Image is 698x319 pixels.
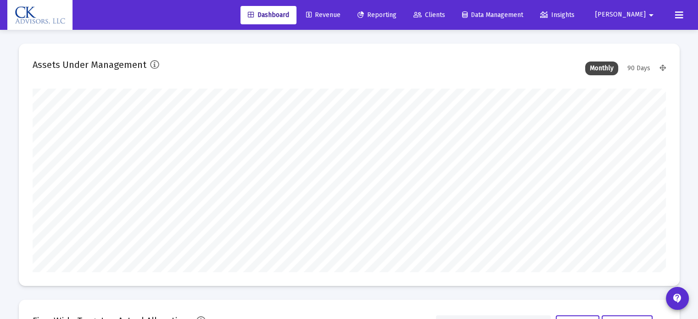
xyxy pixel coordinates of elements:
span: Dashboard [248,11,289,19]
div: Monthly [585,62,618,75]
span: Clients [413,11,445,19]
a: Data Management [455,6,530,24]
a: Insights [533,6,582,24]
a: Clients [406,6,452,24]
h2: Assets Under Management [33,57,146,72]
span: Data Management [462,11,523,19]
img: Dashboard [14,6,66,24]
a: Revenue [299,6,348,24]
a: Reporting [350,6,404,24]
span: Insights [540,11,575,19]
span: [PERSON_NAME] [595,11,646,19]
span: Revenue [306,11,341,19]
div: 90 Days [623,62,655,75]
a: Dashboard [240,6,296,24]
span: Reporting [357,11,396,19]
mat-icon: contact_support [672,293,683,304]
mat-icon: arrow_drop_down [646,6,657,24]
button: [PERSON_NAME] [584,6,668,24]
